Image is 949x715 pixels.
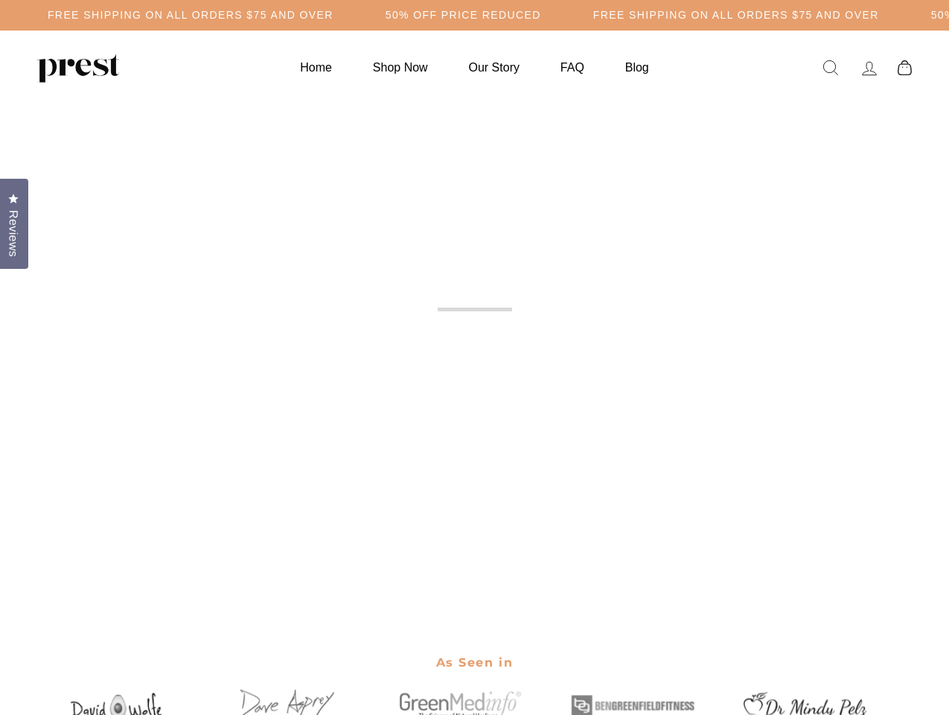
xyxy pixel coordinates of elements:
h5: Free Shipping on all orders $75 and over [593,9,879,22]
span: Reviews [4,210,23,257]
a: Blog [607,53,668,82]
h2: As Seen in [39,646,910,679]
h5: 50% OFF PRICE REDUCED [386,9,541,22]
a: Shop Now [354,53,447,82]
a: FAQ [542,53,603,82]
a: Home [281,53,351,82]
img: PREST ORGANICS [37,53,119,83]
a: Our Story [450,53,538,82]
ul: Primary [281,53,667,82]
h5: Free Shipping on all orders $75 and over [48,9,333,22]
